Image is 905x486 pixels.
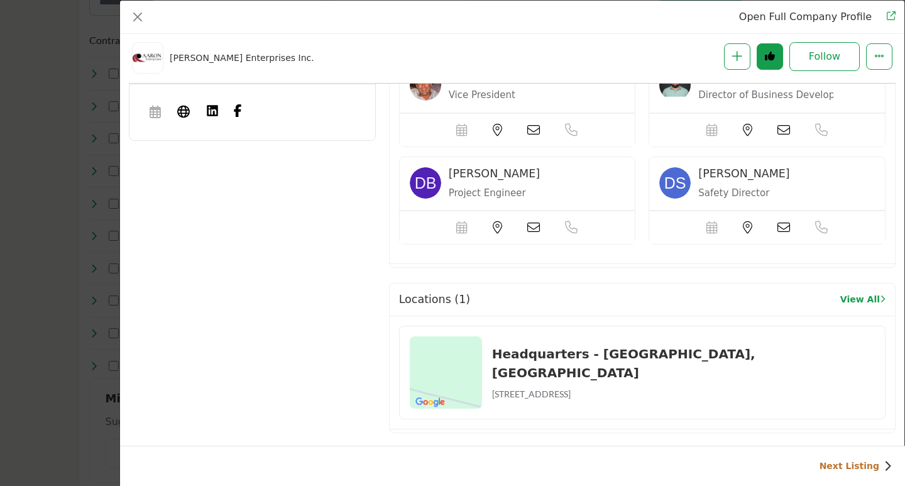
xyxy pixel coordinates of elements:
h2: Locations (1) [399,293,471,306]
a: image [PERSON_NAME] Safety Director [649,157,886,245]
p: Director of Business Development [698,88,833,102]
button: Close [129,8,146,26]
button: More Options [866,43,892,70]
a: Redirect to aaron-enterprises-inc [739,11,872,23]
a: image [PERSON_NAME] Vice President [399,58,636,147]
a: Redirect to aaron-enterprises-inc [878,9,896,25]
p: Vice President [449,88,584,102]
a: View All [840,293,886,306]
img: Location Map [410,336,482,409]
span: [PERSON_NAME] [449,167,540,180]
img: image [410,69,441,101]
img: image [659,69,691,101]
a: Next Listing [820,460,892,473]
p: [STREET_ADDRESS] [492,387,571,400]
img: image [410,167,441,199]
span: [PERSON_NAME] [698,167,789,180]
img: image [659,167,691,199]
p: Project Engineer [449,186,584,201]
button: Follow [789,42,860,71]
h2: Headquarters - [GEOGRAPHIC_DATA], [GEOGRAPHIC_DATA] [492,345,875,382]
a: image [PERSON_NAME] Project Engineer [399,157,636,245]
img: Facebook [231,104,244,117]
img: aaron-enterprises-inc logo [132,42,163,74]
img: LinkedIn [206,104,219,117]
h1: [PERSON_NAME] Enterprises Inc. [170,53,314,64]
p: Safety Director [698,186,833,201]
a: image [PERSON_NAME] Director of Business Development [649,58,886,147]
